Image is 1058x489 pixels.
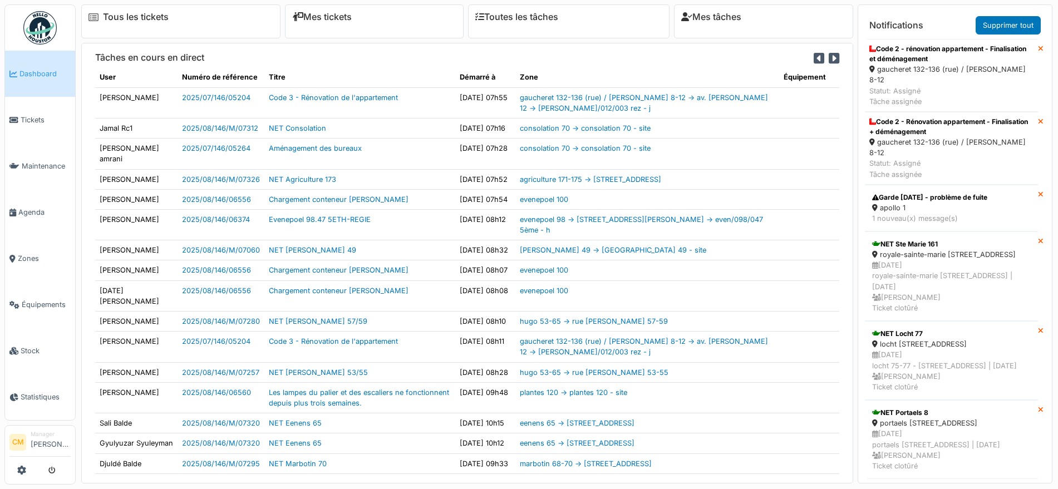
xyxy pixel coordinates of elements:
span: Stock [21,345,71,356]
th: Titre [264,67,455,87]
a: plantes 120 -> plantes 120 - site [520,388,627,397]
th: Équipement [779,67,839,87]
td: [PERSON_NAME] [95,169,178,189]
a: evenepoel 98 -> [STREET_ADDRESS][PERSON_NAME] -> even/098/047 5ème - h [520,215,763,234]
a: 2025/08/146/M/07320 [182,439,260,447]
a: eenens 65 -> [STREET_ADDRESS] [520,419,634,427]
a: 2025/08/146/M/07312 [182,124,258,132]
div: NET Portaels 8 [872,408,1031,418]
a: NET [PERSON_NAME] 49 [269,246,356,254]
td: [PERSON_NAME] [95,312,178,332]
td: Jamal Rc1 [95,118,178,138]
td: [DATE] 08h08 [455,280,515,311]
a: consolation 70 -> consolation 70 - site [520,124,651,132]
td: [PERSON_NAME] [95,240,178,260]
a: 2025/08/146/06556 [182,287,251,295]
li: CM [9,434,26,451]
td: [PERSON_NAME] [95,209,178,240]
a: Tickets [5,97,75,143]
a: NET [PERSON_NAME] 53/55 [269,368,368,377]
a: 2025/08/146/M/07060 [182,246,260,254]
td: [DATE] 07h16 [455,118,515,138]
th: Démarré à [455,67,515,87]
a: 2025/08/146/M/07280 [182,317,260,325]
a: NET Portaels 8 portaels [STREET_ADDRESS] [DATE]portaels [STREET_ADDRESS] | [DATE] [PERSON_NAME]Ti... [865,400,1038,479]
a: Équipements [5,281,75,328]
td: [DATE] 08h32 [455,240,515,260]
td: Djuldé Balde [95,453,178,473]
td: [PERSON_NAME] [95,260,178,280]
td: [PERSON_NAME] [95,362,178,382]
div: Garde [DATE] - problème de fuite [872,192,1031,202]
td: [PERSON_NAME] [95,332,178,362]
td: [DATE][PERSON_NAME] [95,280,178,311]
div: [DATE] portaels [STREET_ADDRESS] | [DATE] [PERSON_NAME] Ticket clotûré [872,428,1031,471]
a: NET [PERSON_NAME] 57/59 [269,317,367,325]
a: Garde [DATE] - problème de fuite apollo 1 1 nouveau(x) message(s) [865,185,1038,231]
span: Tickets [21,115,71,125]
a: Dashboard [5,51,75,97]
a: 2025/08/146/M/07295 [182,460,260,468]
div: [DATE] locht 75-77 - [STREET_ADDRESS] | [DATE] [PERSON_NAME] Ticket clotûré [872,349,1031,392]
div: [DATE] royale-sainte-marie [STREET_ADDRESS] | [DATE] [PERSON_NAME] Ticket clotûré [872,260,1031,313]
div: Manager [31,430,71,438]
th: Zone [515,67,779,87]
div: Code 2 - Rénovation appartement - Finalisation + déménagement [869,117,1034,137]
div: Code 2 - rénovation appartement - Finalisation et déménagement [869,44,1034,64]
a: Stock [5,328,75,374]
a: Code 3 - Rénovation de l'appartement [269,337,398,345]
a: Statistiques [5,374,75,420]
a: NET Eenens 65 [269,419,322,427]
td: [DATE] 08h07 [455,260,515,280]
a: NET Eenens 65 [269,439,322,447]
div: 1 nouveau(x) message(s) [872,213,1031,224]
a: 2025/08/146/M/07326 [182,175,260,184]
a: Chargement conteneur [PERSON_NAME] [269,266,409,274]
a: NET Consolation [269,124,326,132]
a: agriculture 171-175 -> [STREET_ADDRESS] [520,175,661,184]
span: Zones [18,253,71,264]
a: Code 2 - rénovation appartement - Finalisation et déménagement gaucheret 132-136 (rue) / [PERSON_... [865,39,1038,112]
span: Équipements [22,299,71,310]
a: NET Agriculture 173 [269,175,336,184]
a: Mes tickets [292,12,352,22]
td: [DATE] 09h33 [455,453,515,473]
td: Gyulyuzar Syuleyman [95,433,178,453]
a: Les lampes du palier et des escaliers ne fonctionnent depuis plus trois semaines. [269,388,449,407]
div: NET Ste Marie 161 [872,239,1031,249]
a: 2025/08/146/06374 [182,215,250,224]
a: Maintenance [5,143,75,189]
a: 2025/08/146/06556 [182,266,251,274]
a: NET Locht 77 locht [STREET_ADDRESS] [DATE]locht 75-77 - [STREET_ADDRESS] | [DATE] [PERSON_NAME]Ti... [865,321,1038,400]
span: translation missing: fr.shared.user [100,73,116,81]
td: [PERSON_NAME] [95,87,178,118]
a: 2025/08/146/06560 [182,388,251,397]
a: [PERSON_NAME] 49 -> [GEOGRAPHIC_DATA] 49 - site [520,246,706,254]
td: [DATE] 07h54 [455,189,515,209]
div: royale-sainte-marie [STREET_ADDRESS] [872,249,1031,260]
a: Toutes les tâches [475,12,558,22]
td: [DATE] 08h11 [455,332,515,362]
div: portaels [STREET_ADDRESS] [872,418,1031,428]
th: Numéro de référence [178,67,264,87]
a: Mes tâches [681,12,741,22]
td: [PERSON_NAME] [95,189,178,209]
a: Code 2 - Rénovation appartement - Finalisation + déménagement gaucheret 132-136 (rue) / [PERSON_N... [865,112,1038,185]
a: 2025/07/146/05204 [182,93,250,102]
a: 2025/08/146/06556 [182,195,251,204]
td: [DATE] 07h55 [455,87,515,118]
a: Code 3 - Rénovation de l'appartement [269,93,398,102]
img: Badge_color-CXgf-gQk.svg [23,11,57,45]
div: Statut: Assigné Tâche assignée [869,86,1034,107]
span: Maintenance [22,161,71,171]
a: evenepoel 100 [520,266,568,274]
td: [DATE] 10h12 [455,433,515,453]
a: marbotin 68-70 -> [STREET_ADDRESS] [520,460,652,468]
h6: Tâches en cours en direct [95,52,204,63]
td: [DATE] 07h28 [455,139,515,169]
a: 2025/07/146/05204 [182,337,250,345]
td: [PERSON_NAME] [95,382,178,413]
a: 2025/08/146/M/07257 [182,368,259,377]
a: 2025/07/146/05264 [182,144,250,152]
td: [PERSON_NAME] amrani [95,139,178,169]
